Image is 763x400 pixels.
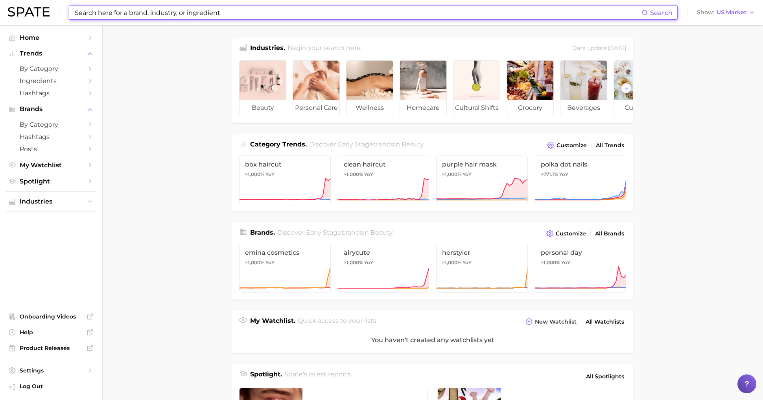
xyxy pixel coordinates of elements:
span: YoY [265,259,275,266]
span: airycute [344,249,424,256]
img: SPATE [8,7,50,17]
a: Hashtags [6,87,96,99]
span: Settings [20,367,83,374]
span: US Market [717,10,746,15]
span: >1,000% [245,171,264,177]
span: emina cosmetics [245,249,325,256]
a: All Spotlights [584,370,626,383]
span: polka dot nails [541,161,621,168]
span: +771.1% [541,171,558,177]
span: All Brands [595,230,624,237]
button: Industries [6,196,96,207]
span: Discover Early Stage trends in . [309,141,425,148]
span: All Watchlists [586,319,624,325]
a: Settings [6,365,96,376]
a: Help [6,326,96,338]
span: Log Out [20,383,90,390]
button: Trends [6,48,96,59]
span: Home [20,34,83,41]
h1: Industries. [250,43,285,54]
a: by Category [6,119,96,131]
span: YoY [364,259,373,266]
a: Spotlight [6,175,96,187]
a: beverages [560,60,607,116]
span: personal day [541,249,621,256]
a: airycute>1,000% YoY [338,244,429,293]
a: Hashtags [6,131,96,143]
a: purple hair mask>1,000% YoY [436,156,528,204]
h2: Quick access to your lists. [298,316,378,327]
button: Customize [545,140,589,151]
span: Hashtags [20,133,83,141]
a: emina cosmetics>1,000% YoY [239,244,331,293]
span: homecare [400,100,446,116]
h1: My Watchlist. [250,316,295,327]
a: herstyler>1,000% YoY [436,244,528,293]
a: wellness [346,60,393,116]
span: All Trends [596,142,624,149]
span: >1,000% [344,259,363,265]
span: clean haircut [344,161,424,168]
div: Data update: [DATE] [572,43,626,54]
span: Onboarding Videos [20,313,83,320]
span: beauty [370,229,393,236]
span: by Category [20,65,83,72]
span: herstyler [442,249,522,256]
a: polka dot nails+771.1% YoY [535,156,627,204]
a: personal day>1,000% YoY [535,244,627,293]
a: beauty [239,60,286,116]
span: Trends [20,50,83,57]
span: Posts [20,145,83,153]
span: Help [20,329,83,336]
span: Spotlight [20,178,83,185]
span: beauty [240,100,286,116]
span: YoY [265,171,275,178]
a: cultural shifts [453,60,500,116]
span: Show [697,10,714,15]
a: Onboarding Videos [6,311,96,322]
div: You haven't created any watchlists yet [232,327,633,353]
a: clean haircut>1,000% YoY [338,156,429,204]
a: Posts [6,143,96,155]
h2: Spate's latest reports. [284,370,352,383]
button: Scroll Right [621,83,631,93]
span: culinary [614,100,660,116]
span: wellness [346,100,393,116]
span: New Watchlist [535,319,577,325]
span: Search [650,9,673,17]
span: Category Trends . [250,141,307,148]
span: YoY [561,259,570,266]
span: Product Releases [20,344,83,352]
span: personal care [293,100,339,116]
span: My Watchlist [20,161,83,169]
span: Brands . [250,229,275,236]
a: All Brands [593,228,626,239]
a: Log out. Currently logged in with e-mail sameera.polavar@gmail.com. [6,380,96,394]
button: Brands [6,103,96,115]
span: >1,000% [344,171,363,177]
span: beverages [560,100,607,116]
span: >1,000% [541,259,560,265]
button: New Watchlist [523,316,579,327]
span: box haircut [245,161,325,168]
span: All Spotlights [586,372,624,381]
span: beauty [402,141,424,148]
button: Customize [544,228,588,239]
span: by Category [20,121,83,128]
span: >1,000% [442,259,461,265]
a: grocery [507,60,554,116]
a: culinary [614,60,661,116]
span: Customize [557,142,587,149]
span: YoY [463,171,472,178]
span: YoY [559,171,568,178]
span: >1,000% [245,259,264,265]
h1: Spotlight. [250,370,282,383]
span: YoY [364,171,373,178]
a: box haircut>1,000% YoY [239,156,331,204]
a: All Watchlists [584,317,626,327]
span: purple hair mask [442,161,522,168]
span: Customize [556,230,586,237]
a: Product Releases [6,342,96,354]
span: Brands [20,106,83,113]
span: cultural shifts [453,100,500,116]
